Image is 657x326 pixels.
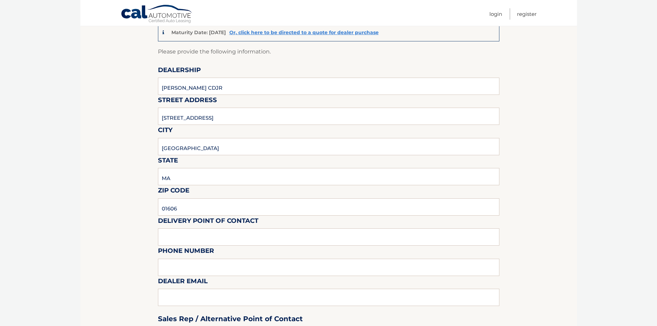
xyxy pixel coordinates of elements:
[158,65,201,78] label: Dealership
[158,276,208,289] label: Dealer Email
[158,185,189,198] label: Zip Code
[158,155,178,168] label: State
[489,8,502,20] a: Login
[517,8,537,20] a: Register
[121,4,193,24] a: Cal Automotive
[229,29,379,36] a: Or, click here to be directed to a quote for dealer purchase
[158,47,499,57] p: Please provide the following information.
[158,315,303,323] h3: Sales Rep / Alternative Point of Contact
[158,95,217,108] label: Street Address
[158,125,172,138] label: City
[158,216,258,228] label: Delivery Point of Contact
[171,29,226,36] p: Maturity Date: [DATE]
[158,246,214,258] label: Phone Number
